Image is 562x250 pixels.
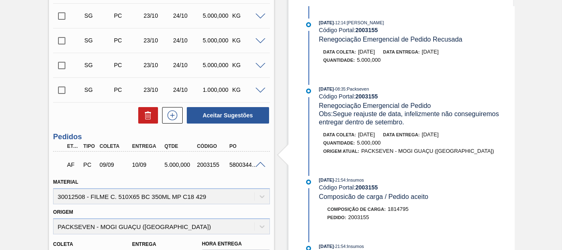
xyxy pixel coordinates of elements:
label: Material [53,179,78,185]
div: Pedido de Compra [112,37,144,44]
div: KG [230,12,262,19]
span: 2003155 [348,214,369,220]
div: 23/10/2025 [142,62,173,68]
div: PO [228,143,262,149]
div: 5.000,000 [201,37,232,44]
div: Tipo [81,143,97,149]
span: - 08:35 [334,87,346,91]
div: Excluir Sugestões [134,107,158,124]
div: 24/10/2025 [171,86,203,93]
span: [DATE] [358,49,375,55]
p: AF [67,161,79,168]
span: [DATE] [319,178,334,182]
span: PACKSEVEN - MOGI GUAÇU ([GEOGRAPHIC_DATA]) [361,148,494,154]
h3: Pedidos [53,133,269,141]
span: Composição de Carga : [327,207,386,212]
div: KG [230,37,262,44]
div: Código Portal: [319,93,514,100]
img: atual [306,22,311,27]
img: atual [306,180,311,185]
div: Qtde [163,143,197,149]
strong: 2003155 [355,93,378,100]
span: - 21:54 [334,244,346,249]
div: Aguardando Faturamento [65,156,81,174]
div: Pedido de Compra [112,86,144,93]
div: Aceitar Sugestões [183,106,270,124]
span: Renegociação Emergencial de Pedido [319,102,431,109]
span: Data coleta: [323,132,356,137]
span: : Insumos [346,244,364,249]
span: [DATE] [422,131,439,138]
strong: 2003155 [355,27,378,33]
div: Código Portal: [319,27,514,33]
div: 24/10/2025 [171,37,203,44]
div: Etapa [65,143,81,149]
div: 09/09/2025 [98,161,132,168]
span: : [PERSON_NAME] [346,20,384,25]
div: Coleta [98,143,132,149]
span: - 21:54 [334,178,346,182]
div: Código Portal: [319,184,514,191]
span: Data entrega: [383,49,420,54]
span: [DATE] [422,49,439,55]
div: 5.000,000 [201,62,232,68]
span: [DATE] [319,86,334,91]
div: 24/10/2025 [171,12,203,19]
span: Composicão de carga / Pedido aceito [319,193,428,200]
span: [DATE] [319,20,334,25]
img: atual [306,89,311,93]
div: 5.000,000 [163,161,197,168]
span: : Insumos [346,178,364,182]
div: 5.000,000 [201,12,232,19]
button: Aceitar Sugestões [187,107,269,124]
span: 5.000,000 [357,140,381,146]
div: 23/10/2025 [142,37,173,44]
label: Hora Entrega [202,238,270,250]
span: Origem Atual: [323,149,359,154]
div: KG [230,86,262,93]
span: Quantidade : [323,140,355,145]
div: Entrega [130,143,165,149]
div: Pedido de Compra [112,12,144,19]
div: Sugestão Criada [82,86,114,93]
label: Coleta [53,241,73,247]
div: Pedido de Compra [112,62,144,68]
span: [DATE] [319,244,334,249]
span: Obs: Segue reajuste de data, infelizmente não conseguiremos entregar dentro de setembro. [319,110,501,126]
div: Sugestão Criada [82,12,114,19]
span: : Packseven [346,86,369,91]
span: [DATE] [358,131,375,138]
div: Sugestão Criada [82,62,114,68]
div: Pedido de Compra [81,161,97,168]
span: Data entrega: [383,132,420,137]
div: 23/10/2025 [142,12,173,19]
label: Origem [53,209,73,215]
span: - 12:14 [334,21,346,25]
span: Renegociação Emergencial de Pedido Recusada [319,36,462,43]
div: 24/10/2025 [171,62,203,68]
div: 10/09/2025 [130,161,165,168]
div: 1.000,000 [201,86,232,93]
span: Pedido : [327,215,346,220]
div: 23/10/2025 [142,86,173,93]
span: 1814795 [388,206,409,212]
div: Nova sugestão [158,107,183,124]
label: Entrega [132,241,156,247]
div: 2003155 [195,161,230,168]
div: KG [230,62,262,68]
div: Sugestão Criada [82,37,114,44]
strong: 2003155 [355,184,378,191]
span: 5.000,000 [357,57,381,63]
span: Data coleta: [323,49,356,54]
span: Quantidade : [323,58,355,63]
div: Código [195,143,230,149]
div: 5800344645 [228,161,262,168]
